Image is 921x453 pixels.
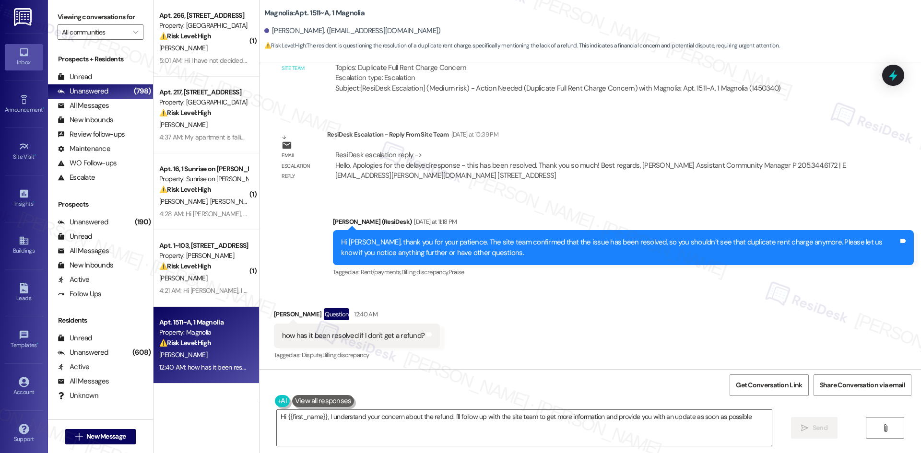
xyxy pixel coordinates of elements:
[333,217,914,230] div: [PERSON_NAME] (ResiDesk)
[412,217,457,227] div: [DATE] at 11:18 PM
[58,115,113,125] div: New Inbounds
[131,84,153,99] div: (798)
[282,331,425,341] div: how has it been resolved if I don't get a refund?
[159,209,460,218] div: 4:28 AM: Hi [PERSON_NAME], we just moved into Apt 16 and we still haven't received our keys for t...
[159,87,248,97] div: Apt. 217, [STREET_ADDRESS]
[159,21,248,31] div: Property: [GEOGRAPHIC_DATA]
[5,186,43,211] a: Insights •
[58,391,98,401] div: Unknown
[882,424,889,432] i: 
[449,129,498,139] div: [DATE] at 10:39 PM
[86,431,126,441] span: New Message
[814,374,911,396] button: Share Conversation via email
[449,268,464,276] span: Praise
[14,8,34,26] img: ResiDesk Logo
[37,340,38,347] span: •
[736,380,802,390] span: Get Conversation Link
[58,10,143,24] label: Viewing conversations for
[159,32,211,40] strong: ⚠️ Risk Level: High
[58,101,109,111] div: All Messages
[58,232,92,242] div: Unread
[58,289,102,299] div: Follow Ups
[730,374,808,396] button: Get Conversation Link
[322,351,369,359] span: Billing discrepancy
[48,54,153,64] div: Prospects + Residents
[813,423,827,433] span: Send
[159,164,248,174] div: Apt. 16, 1 Sunrise on [PERSON_NAME]
[58,72,92,82] div: Unread
[5,44,43,70] a: Inbox
[58,173,95,183] div: Escalate
[274,348,440,362] div: Tagged as:
[5,327,43,353] a: Templates •
[335,83,780,93] div: Subject: [ResiDesk Escalation] (Medium risk) - Action Needed (Duplicate Full Rent Charge Concern)...
[5,374,43,400] a: Account
[159,274,207,282] span: [PERSON_NAME]
[159,44,207,52] span: [PERSON_NAME]
[361,268,401,276] span: Rent/payments ,
[159,120,207,129] span: [PERSON_NAME]
[159,185,211,194] strong: ⚠️ Risk Level: High
[58,348,108,358] div: Unanswered
[5,280,43,306] a: Leads
[35,152,36,159] span: •
[282,151,319,181] div: Email escalation reply
[58,275,90,285] div: Active
[5,232,43,258] a: Buildings
[75,433,83,441] i: 
[274,308,440,324] div: [PERSON_NAME]
[791,417,838,439] button: Send
[58,158,117,168] div: WO Follow-ups
[264,8,365,18] b: Magnolia: Apt. 1511~A, 1 Magnolia
[159,97,248,107] div: Property: [GEOGRAPHIC_DATA]
[132,215,153,230] div: (190)
[264,41,779,51] span: : The resident is questioning the resolution of a duplicate rent charge, specifically mentioning ...
[58,333,92,343] div: Unread
[327,129,855,143] div: ResiDesk Escalation - Reply From Site Team
[62,24,128,40] input: All communities
[58,129,125,139] div: Review follow-ups
[159,262,211,270] strong: ⚠️ Risk Level: High
[335,150,846,180] div: ResiDesk escalation reply -> Hello, Apologies for the delayed response - this has been resolved. ...
[58,376,109,386] div: All Messages
[401,268,449,276] span: Billing discrepancy ,
[335,42,780,83] div: ResiDesk escalation to site team -> Risk Level: Medium risk Topics: Duplicate Full Rent Charge Co...
[159,197,210,206] span: [PERSON_NAME]
[58,217,108,227] div: Unanswered
[48,315,153,325] div: Residents
[58,260,113,270] div: New Inbounds
[801,424,808,432] i: 
[341,237,898,258] div: Hi [PERSON_NAME], thank you for your patience. The site team confirmed that the issue has been re...
[333,265,914,279] div: Tagged as:
[302,351,322,359] span: Dispute ,
[43,105,44,112] span: •
[130,345,153,360] div: (608)
[159,363,319,372] div: 12:40 AM: how has it been resolved if I don't get a refund?
[264,42,306,49] strong: ⚠️ Risk Level: High
[210,197,260,206] span: [PERSON_NAME]
[159,317,248,327] div: Apt. 1511~A, 1 Magnolia
[48,199,153,209] div: Prospects
[159,11,248,21] div: Apt. 266, [STREET_ADDRESS]
[58,362,90,372] div: Active
[58,144,110,154] div: Maintenance
[324,308,349,320] div: Question
[58,246,109,256] div: All Messages
[159,350,207,359] span: [PERSON_NAME]
[65,429,136,444] button: New Message
[159,241,248,251] div: Apt. 1~103, [STREET_ADDRESS]
[159,108,211,117] strong: ⚠️ Risk Level: High
[159,56,575,65] div: 5:01 AM: Hi I have not decided if I will be renewing. Can you please tell me when I should submit...
[5,421,43,447] a: Support
[820,380,905,390] span: Share Conversation via email
[33,199,35,206] span: •
[159,251,248,261] div: Property: [PERSON_NAME]
[5,139,43,164] a: Site Visit •
[264,26,441,36] div: [PERSON_NAME]. ([EMAIL_ADDRESS][DOMAIN_NAME])
[159,338,211,347] strong: ⚠️ Risk Level: High
[133,28,138,36] i: 
[159,174,248,184] div: Property: Sunrise on [PERSON_NAME]
[277,410,772,446] textarea: Hi {{first_name}}, I understand your concern about the refund. I'll follow up with the site team ...
[159,327,248,337] div: Property: Magnolia
[159,133,739,141] div: 4:37 AM: My apartment is falling apart with cracks in everything, ratty falling apart carpet, war...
